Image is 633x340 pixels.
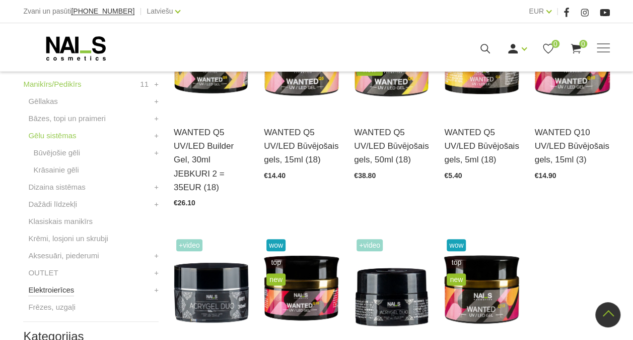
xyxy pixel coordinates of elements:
[174,126,249,194] a: WANTED Q5 UV/LED Builder Gel, 30ml JEBKURI 2 = 35EUR (18)
[154,267,159,279] a: +
[28,233,108,245] a: Krēmi, losjoni un skrubji
[174,199,195,207] span: €26.10
[28,284,74,296] a: Elektroierīces
[154,284,159,296] a: +
[176,239,202,251] span: +Video
[28,215,93,228] a: Klasiskais manikīrs
[529,5,544,17] a: EUR
[154,147,159,159] a: +
[139,5,142,18] span: |
[154,112,159,125] a: +
[354,172,376,180] span: €38.80
[154,198,159,210] a: +
[23,5,134,18] div: Zvani un pasūti
[264,172,286,180] span: €14.40
[556,5,558,18] span: |
[264,237,339,340] img: Gels WANTED NAILS cosmetics tehniķu komanda ir radījusi gelu, kas ilgi jau ir katra meistara mekl...
[354,126,429,167] a: WANTED Q5 UV/LED Būvējošais gels, 50ml (18)
[354,237,429,340] img: Kas ir AKRIGELS “DUO GEL” un kādas problēmas tas risina?• Tas apvieno ērti modelējamā akrigela un...
[154,250,159,262] a: +
[447,239,466,251] span: wow
[154,95,159,107] a: +
[570,42,582,55] a: 0
[28,267,58,279] a: OUTLET
[266,273,286,286] span: new
[147,5,173,17] a: Latviešu
[28,301,75,313] a: Frēzes, uzgaļi
[140,78,149,90] span: 11
[28,95,57,107] a: Gēllakas
[71,8,134,15] a: [PHONE_NUMBER]
[33,164,79,176] a: Krāsainie gēli
[579,40,587,48] span: 0
[154,78,159,90] a: +
[28,181,85,193] a: Dizaina sistēmas
[266,239,286,251] span: wow
[28,112,105,125] a: Bāzes, topi un praimeri
[551,40,559,48] span: 0
[357,239,383,251] span: +Video
[154,130,159,142] a: +
[534,126,609,167] a: WANTED Q10 UV/LED Būvējošais gels, 15ml (3)
[71,7,134,15] span: [PHONE_NUMBER]
[444,172,462,180] span: €5.40
[28,198,77,210] a: Dažādi līdzekļi
[447,256,466,268] span: top
[28,250,99,262] a: Aksesuāri, piederumi
[542,42,554,55] a: 0
[444,237,519,340] img: Gels WANTED NAILS cosmetics tehniķu komanda ir radījusi gelu, kas ilgi jau ir katra meistara mekl...
[444,126,519,167] a: WANTED Q5 UV/LED Būvējošais gels, 5ml (18)
[28,130,76,142] a: Gēlu sistēmas
[447,273,466,286] span: new
[534,172,556,180] span: €14.90
[154,181,159,193] a: +
[174,237,249,340] img: Kas ir AKRIGELS “DUO GEL” un kādas problēmas tas risina?• Tas apvieno ērti modelējamā akrigela un...
[266,256,286,268] span: top
[33,147,80,159] a: Būvējošie gēli
[264,126,339,167] a: WANTED Q5 UV/LED Būvējošais gels, 15ml (18)
[23,78,81,90] a: Manikīrs/Pedikīrs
